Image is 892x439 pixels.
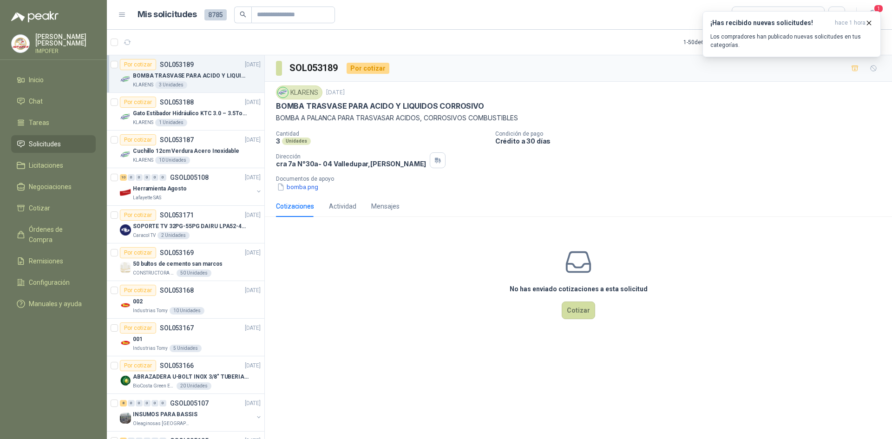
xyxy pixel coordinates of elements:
div: 10 Unidades [170,307,204,315]
p: 001 [133,335,143,344]
p: [DATE] [245,249,261,257]
p: [DATE] [245,361,261,370]
a: Tareas [11,114,96,131]
a: Manuales y ayuda [11,295,96,313]
p: KLARENS [133,157,153,164]
p: SOL053171 [160,212,194,218]
span: Cotizar [29,203,50,213]
img: Company Logo [120,111,131,123]
p: Dirección [276,153,426,160]
div: Por cotizar [120,134,156,145]
span: Manuales y ayuda [29,299,82,309]
a: Por cotizarSOL053188[DATE] Company LogoGato Estibador Hidráulico KTC 3.0 – 3.5Ton 1.2mt HPTKLAREN... [107,93,264,131]
p: [DATE] [326,88,345,97]
div: 0 [144,174,151,181]
p: Documentos de apoyo [276,176,888,182]
p: Industrias Tomy [133,307,168,315]
a: Por cotizarSOL053189[DATE] Company LogoBOMBA TRASVASE PARA ACIDO Y LIQUIDOS CORROSIVOKLARENS3 Uni... [107,55,264,93]
a: Licitaciones [11,157,96,174]
p: KLARENS [133,119,153,126]
img: Company Logo [120,187,131,198]
div: Por cotizar [120,97,156,108]
p: SOL053167 [160,325,194,331]
div: 0 [136,174,143,181]
img: Company Logo [120,262,131,273]
span: Inicio [29,75,44,85]
img: Company Logo [120,337,131,348]
img: Company Logo [120,74,131,85]
p: INSUMOS PARA BASSIS [133,410,197,419]
p: cra 7a N°30a- 04 Valledupar , [PERSON_NAME] [276,160,426,168]
a: Solicitudes [11,135,96,153]
div: 0 [128,174,135,181]
div: Actividad [329,201,356,211]
div: 10 Unidades [155,157,190,164]
a: Inicio [11,71,96,89]
p: [DATE] [245,324,261,333]
p: 3 [276,137,280,145]
h3: SOL053189 [289,61,339,75]
p: [DATE] [245,98,261,107]
h3: No has enviado cotizaciones a esta solicitud [510,284,648,294]
p: [PERSON_NAME] [PERSON_NAME] [35,33,96,46]
img: Company Logo [12,35,29,52]
a: Por cotizarSOL053187[DATE] Company LogoCuchillo 12cm Verdura Acero InoxidableKLARENS10 Unidades [107,131,264,168]
span: Tareas [29,118,49,128]
div: Por cotizar [347,63,389,74]
img: Company Logo [120,413,131,424]
p: GSOL005107 [170,400,209,406]
div: KLARENS [276,85,322,99]
h1: Mis solicitudes [138,8,197,21]
div: Mensajes [371,201,400,211]
div: 20 Unidades [177,382,211,390]
div: Por cotizar [120,322,156,334]
p: ABRAZADERA U-BOLT INOX 3/8" TUBERIA 4" [133,373,249,381]
p: SOL053187 [160,137,194,143]
div: 0 [144,400,151,406]
p: 002 [133,297,143,306]
p: GSOL005108 [170,174,209,181]
img: Logo peakr [11,11,59,22]
div: 1 Unidades [155,119,187,126]
div: 8 [120,400,127,406]
a: Por cotizarSOL053166[DATE] Company LogoABRAZADERA U-BOLT INOX 3/8" TUBERIA 4"BioCosta Green Energ... [107,356,264,394]
div: Por cotizar [120,210,156,221]
a: Remisiones [11,252,96,270]
div: 5 Unidades [170,345,202,352]
span: 8785 [204,9,227,20]
a: Por cotizarSOL053169[DATE] Company Logo50 bultos de cemento san marcosCONSTRUCTORA GRUPO FIP50 Un... [107,243,264,281]
span: search [240,11,246,18]
a: Cotizar [11,199,96,217]
a: Por cotizarSOL053167[DATE] Company Logo001Industrias Tomy5 Unidades [107,319,264,356]
span: Configuración [29,277,70,288]
div: 0 [136,400,143,406]
p: Condición de pago [495,131,888,137]
button: 1 [864,7,881,23]
p: BOMBA TRASVASE PARA ACIDO Y LIQUIDOS CORROSIVO [133,72,249,80]
a: Por cotizarSOL053168[DATE] Company Logo002Industrias Tomy10 Unidades [107,281,264,319]
span: 1 [873,4,884,13]
div: 0 [151,174,158,181]
span: hace 1 hora [835,19,866,27]
a: 10 0 0 0 0 0 GSOL005108[DATE] Company LogoHerramienta AgostoLafayette SAS [120,172,262,202]
p: SOL053189 [160,61,194,68]
span: Chat [29,96,43,106]
p: [DATE] [245,211,261,220]
a: Órdenes de Compra [11,221,96,249]
span: Remisiones [29,256,63,266]
div: 1 - 50 de 6079 [683,35,744,50]
div: 2 Unidades [157,232,190,239]
p: BioCosta Green Energy S.A.S [133,382,175,390]
img: Company Logo [278,87,288,98]
div: Por cotizar [120,247,156,258]
a: Negociaciones [11,178,96,196]
div: Todas [738,10,757,20]
p: Caracol TV [133,232,156,239]
div: 0 [159,400,166,406]
p: Herramienta Agosto [133,184,187,193]
div: Cotizaciones [276,201,314,211]
p: SOL053188 [160,99,194,105]
div: 0 [151,400,158,406]
p: Lafayette SAS [133,194,161,202]
p: [DATE] [245,286,261,295]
